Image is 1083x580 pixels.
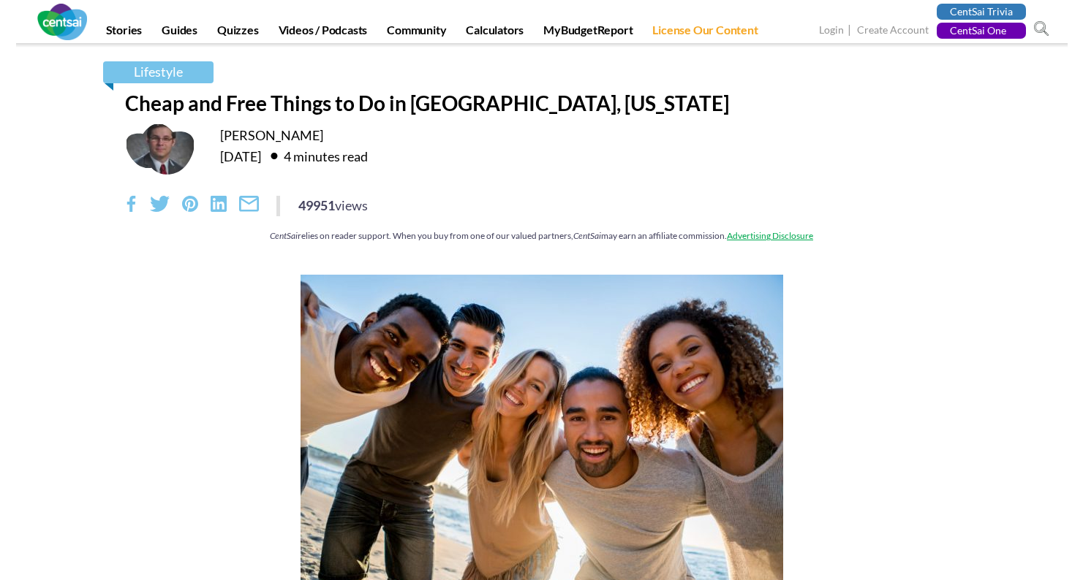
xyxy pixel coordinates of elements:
[125,91,959,115] h1: Cheap and Free Things to Do in [GEOGRAPHIC_DATA], [US_STATE]
[97,23,151,43] a: Stories
[220,127,323,143] a: [PERSON_NAME]
[457,23,532,43] a: Calculators
[937,23,1026,39] a: CentSai One
[846,22,855,39] span: |
[378,23,455,43] a: Community
[37,4,87,40] img: CentSai
[535,23,641,43] a: MyBudgetReport
[335,197,368,213] span: views
[208,23,268,43] a: Quizzes
[263,144,368,167] div: 4 minutes read
[270,230,298,241] em: CentSai
[103,61,214,83] a: Lifestyle
[270,23,377,43] a: Videos / Podcasts
[573,230,601,241] em: CentSai
[937,4,1026,20] a: CentSai Trivia
[727,230,813,241] a: Advertising Disclosure
[298,196,368,215] div: 49951
[125,229,959,242] div: relies on reader support. When you buy from one of our valued partners, may earn an affiliate com...
[644,23,766,43] a: License Our Content
[220,148,261,164] time: [DATE]
[857,23,929,39] a: Create Account
[153,23,206,43] a: Guides
[819,23,844,39] a: Login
